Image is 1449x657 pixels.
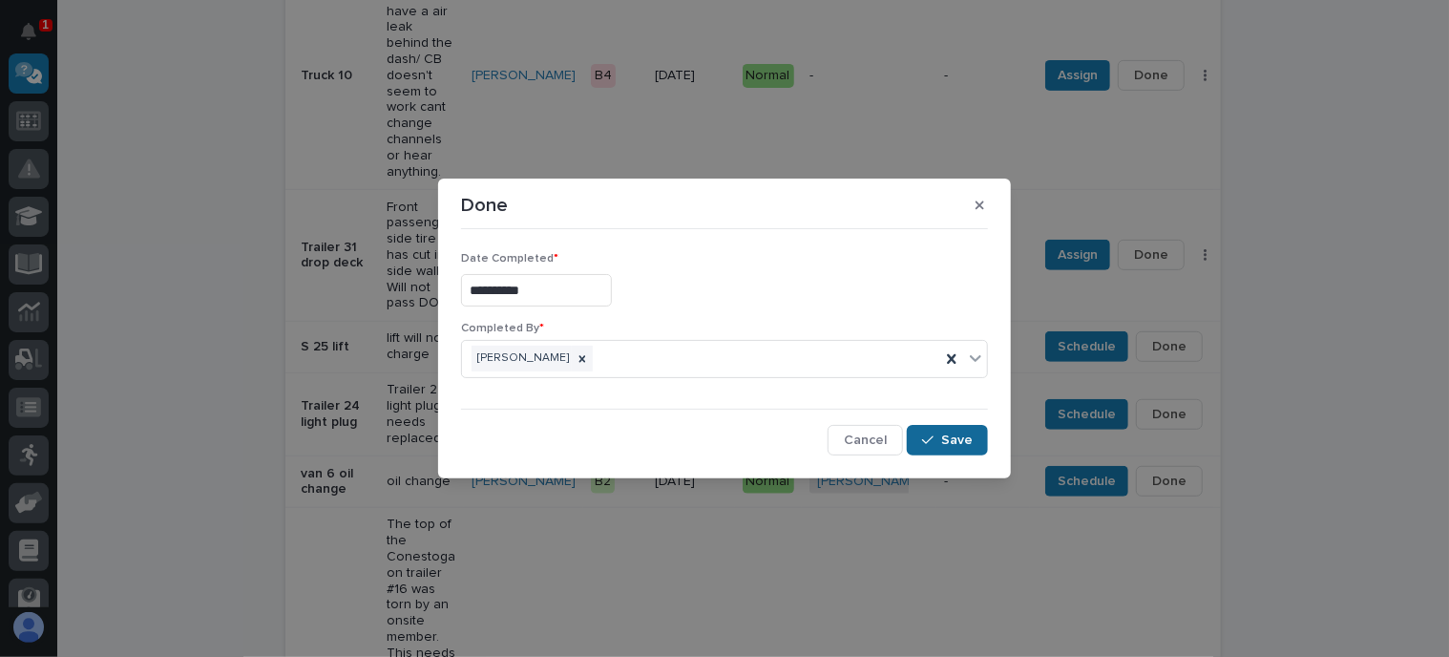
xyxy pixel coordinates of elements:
[461,194,508,217] p: Done
[461,253,558,265] span: Date Completed
[844,432,887,449] span: Cancel
[941,432,973,449] span: Save
[461,323,544,334] span: Completed By
[472,346,572,371] div: [PERSON_NAME]
[828,425,903,456] button: Cancel
[907,425,988,456] button: Save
